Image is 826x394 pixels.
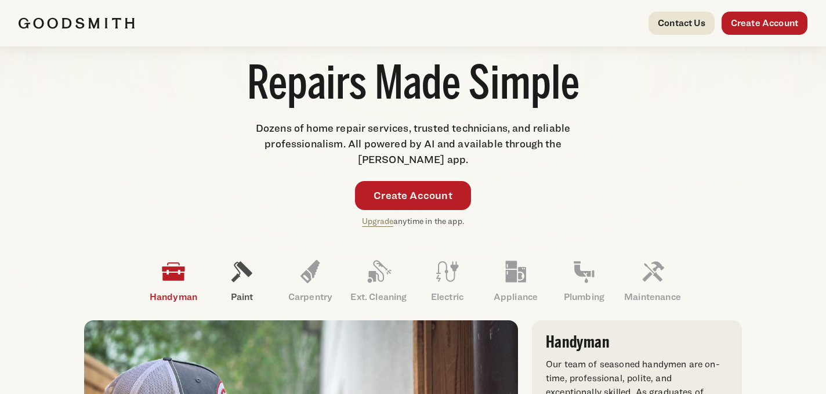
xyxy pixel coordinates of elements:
h3: Handyman [546,334,728,350]
p: Electric [413,290,481,304]
a: Create Account [355,181,471,210]
a: Paint [208,251,276,311]
p: Plumbing [550,290,618,304]
a: Plumbing [550,251,618,311]
p: Ext. Cleaning [345,290,413,304]
p: anytime in the app. [362,215,464,228]
p: Carpentry [276,290,345,304]
a: Ext. Cleaning [345,251,413,311]
p: Paint [208,290,276,304]
a: Handyman [139,251,208,311]
a: Maintenance [618,251,687,311]
a: Create Account [722,12,807,35]
a: Contact Us [649,12,715,35]
a: Carpentry [276,251,345,311]
p: Handyman [139,290,208,304]
img: Goodsmith [19,17,135,29]
a: Upgrade [362,216,393,226]
span: Dozens of home repair services, trusted technicians, and reliable professionalism. All powered by... [256,122,570,165]
p: Maintenance [618,290,687,304]
a: Electric [413,251,481,311]
p: Appliance [481,290,550,304]
a: Appliance [481,251,550,311]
